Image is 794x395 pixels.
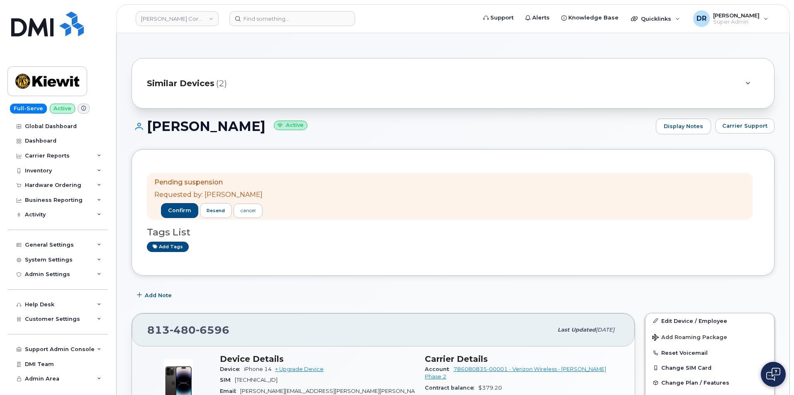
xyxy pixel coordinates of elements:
h3: Device Details [220,354,415,364]
span: 6596 [196,324,229,336]
button: Carrier Support [715,119,775,133]
a: cancel [234,204,263,218]
span: [DATE] [596,327,614,333]
small: Active [274,121,307,130]
span: Similar Devices [147,78,214,90]
h3: Carrier Details [425,354,620,364]
span: (2) [216,78,227,90]
span: Email [220,388,240,394]
h1: [PERSON_NAME] [132,119,652,133]
a: + Upgrade Device [275,366,324,372]
span: SIM [220,377,235,383]
button: Reset Voicemail [645,345,774,360]
a: Add tags [147,242,189,252]
span: $379.20 [478,385,502,391]
img: Open chat [766,368,780,381]
a: Edit Device / Employee [645,313,774,328]
button: Add Note [132,288,179,303]
button: resend [200,203,232,218]
span: [TECHNICAL_ID] [235,377,278,383]
span: Contract balance [425,385,478,391]
div: cancel [241,207,256,214]
span: Last updated [558,327,596,333]
h3: Tags List [147,227,759,237]
span: Carrier Support [722,122,767,130]
span: Add Roaming Package [652,334,727,342]
span: Device [220,366,244,372]
span: Account [425,366,453,372]
a: 786080835-00001 - Verizon Wireless - [PERSON_NAME] Phase 2 [425,366,606,380]
a: Display Notes [656,119,711,134]
button: Change Plan / Features [645,375,774,390]
span: Add Note [145,291,172,299]
span: iPhone 14 [244,366,272,372]
span: resend [207,207,225,214]
p: Pending suspension [154,178,263,187]
button: Change SIM Card [645,360,774,375]
p: Requested by: [PERSON_NAME] [154,190,263,200]
button: Add Roaming Package [645,328,774,345]
span: Change Plan / Features [661,380,729,386]
span: 813 [147,324,229,336]
span: confirm [168,207,191,214]
button: confirm [161,203,198,218]
span: 480 [170,324,196,336]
